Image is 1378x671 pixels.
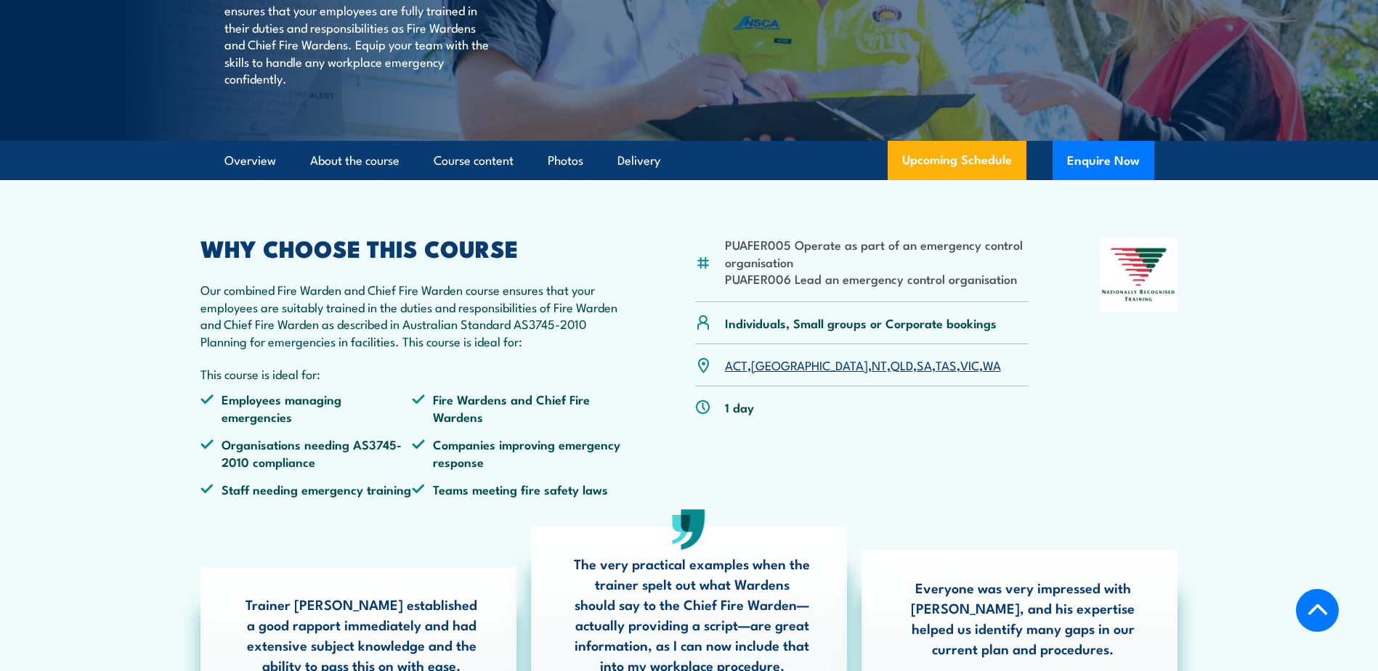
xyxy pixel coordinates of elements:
h2: WHY CHOOSE THIS COURSE [200,237,625,258]
a: TAS [936,356,957,373]
a: WA [983,356,1001,373]
a: ACT [725,356,747,373]
a: Course content [434,142,514,180]
p: , , , , , , , [725,357,1001,373]
a: QLD [891,356,913,373]
a: About the course [310,142,400,180]
p: Our combined Fire Warden and Chief Fire Warden course ensures that your employees are suitably tr... [200,281,625,349]
li: Organisations needing AS3745-2010 compliance [200,436,413,470]
p: Everyone was very impressed with [PERSON_NAME], and his expertise helped us identify many gaps in... [904,577,1141,659]
li: Staff needing emergency training [200,481,413,497]
a: Upcoming Schedule [888,141,1026,180]
li: PUAFER005 Operate as part of an emergency control organisation [725,236,1029,270]
p: 1 day [725,399,754,415]
li: Employees managing emergencies [200,391,413,425]
a: Photos [548,142,583,180]
a: SA [917,356,932,373]
a: NT [872,356,887,373]
p: This course is ideal for: [200,365,625,382]
a: Overview [224,142,276,180]
img: Nationally Recognised Training logo. [1100,237,1178,312]
li: PUAFER006 Lead an emergency control organisation [725,270,1029,287]
p: Individuals, Small groups or Corporate bookings [725,314,997,331]
a: [GEOGRAPHIC_DATA] [751,356,868,373]
button: Enquire Now [1053,141,1154,180]
a: VIC [960,356,979,373]
a: Delivery [617,142,660,180]
li: Companies improving emergency response [412,436,624,470]
li: Teams meeting fire safety laws [412,481,624,497]
li: Fire Wardens and Chief Fire Wardens [412,391,624,425]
